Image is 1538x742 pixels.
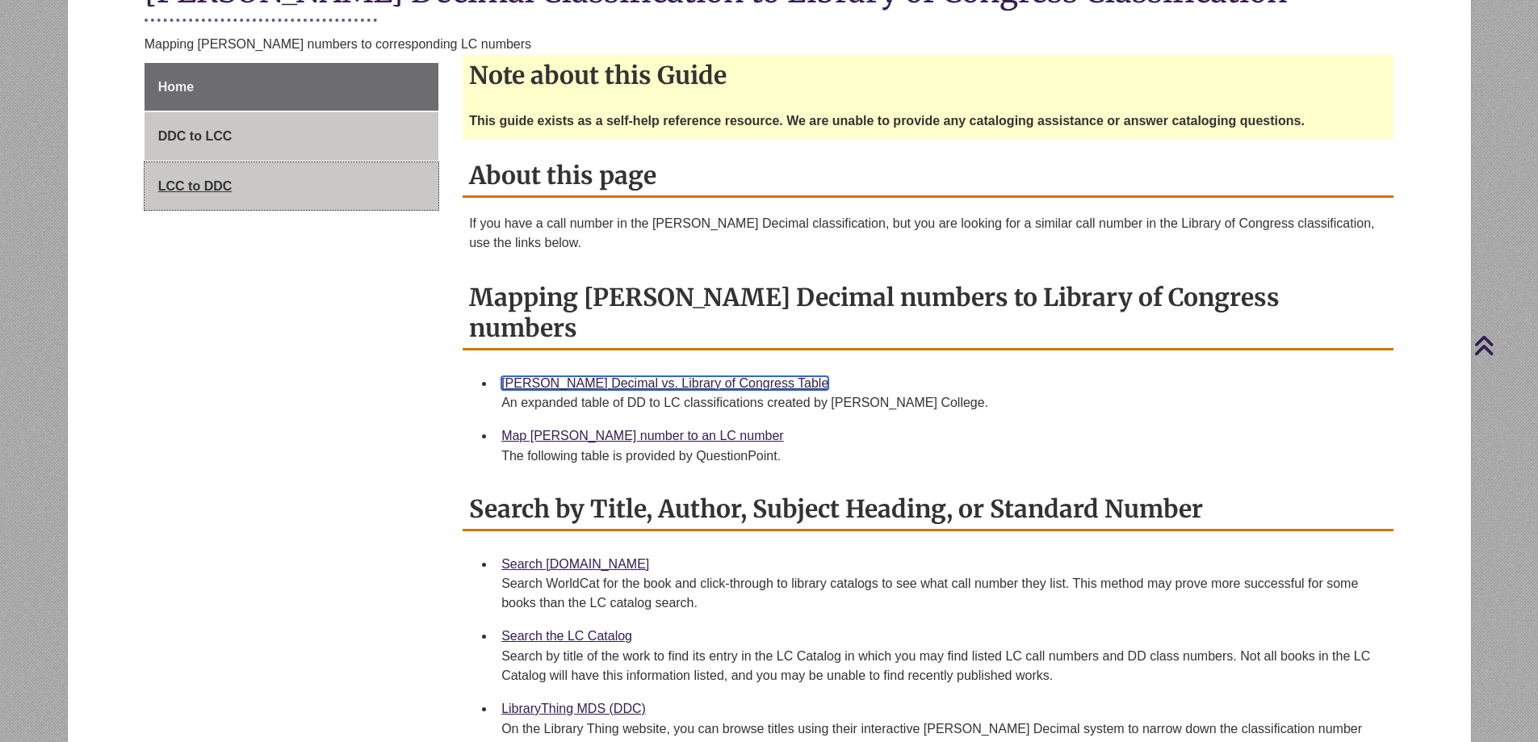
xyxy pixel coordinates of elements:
[501,376,828,390] a: [PERSON_NAME] Decimal vs. Library of Congress Table
[463,277,1393,350] h2: Mapping [PERSON_NAME] Decimal numbers to Library of Congress numbers
[463,488,1393,531] h2: Search by Title, Author, Subject Heading, or Standard Number
[501,647,1381,685] div: Search by title of the work to find its entry in the LC Catalog in which you may find listed LC c...
[469,114,1305,128] strong: This guide exists as a self-help reference resource. We are unable to provide any cataloging assi...
[501,446,1381,466] div: The following table is provided by QuestionPoint.
[501,393,1381,413] div: An expanded table of DD to LC classifications created by [PERSON_NAME] College.
[145,112,438,161] a: DDC to LCC
[501,629,632,643] a: Search the LC Catalog
[463,55,1393,95] h2: Note about this Guide
[501,429,783,442] a: Map [PERSON_NAME] number to an LC number
[145,63,438,211] div: Guide Page Menu
[158,179,233,193] span: LCC to DDC
[145,162,438,211] a: LCC to DDC
[1473,334,1534,356] a: Back to Top
[158,80,194,94] span: Home
[501,557,649,571] a: Search [DOMAIN_NAME]
[501,702,646,715] a: LibraryThing MDS (DDC)
[145,37,531,51] span: Mapping [PERSON_NAME] numbers to corresponding LC numbers
[501,574,1381,613] div: Search WorldCat for the book and click-through to library catalogs to see what call number they l...
[158,129,233,143] span: DDC to LCC
[145,63,438,111] a: Home
[469,214,1387,253] p: If you have a call number in the [PERSON_NAME] Decimal classification, but you are looking for a ...
[463,155,1393,198] h2: About this page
